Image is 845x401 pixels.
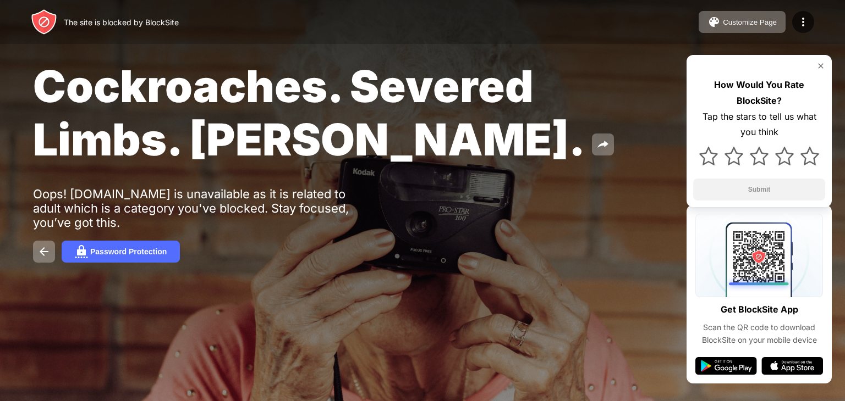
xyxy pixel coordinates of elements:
[695,321,823,346] div: Scan the QR code to download BlockSite on your mobile device
[797,15,810,29] img: menu-icon.svg
[750,147,769,165] img: star.svg
[64,18,179,27] div: The site is blocked by BlockSite
[33,59,585,166] span: Cockroaches. Severed Limbs. [PERSON_NAME].
[816,62,825,70] img: rate-us-close.svg
[699,147,718,165] img: star.svg
[695,357,757,375] img: google-play.svg
[723,18,777,26] div: Customize Page
[31,9,57,35] img: header-logo.svg
[693,179,825,200] button: Submit
[37,245,51,258] img: back.svg
[699,11,786,33] button: Customize Page
[761,357,823,375] img: app-store.svg
[90,247,167,256] div: Password Protection
[62,241,180,263] button: Password Protection
[75,245,88,258] img: password.svg
[800,147,819,165] img: star.svg
[693,109,825,141] div: Tap the stars to tell us what you think
[725,147,743,165] img: star.svg
[775,147,794,165] img: star.svg
[33,187,373,230] div: Oops! [DOMAIN_NAME] is unavailable as it is related to adult which is a category you've blocked. ...
[707,15,721,29] img: pallet.svg
[693,77,825,109] div: How Would You Rate BlockSite?
[596,138,610,151] img: share.svg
